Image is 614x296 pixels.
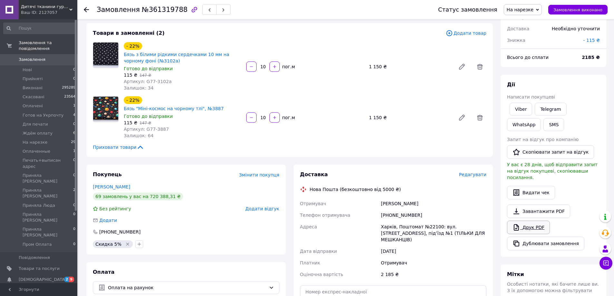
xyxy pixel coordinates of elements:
span: Дії [507,81,515,88]
span: Печать+выписан адрес [23,158,73,169]
span: 2 [64,277,69,282]
button: Видати чек [507,186,555,199]
span: Готово до відправки [124,66,173,71]
span: Оплачені [23,103,43,109]
span: Запит на відгук про компанію [507,137,579,142]
span: Товари та послуги [19,266,60,272]
span: 0 [73,203,75,208]
div: 2 185 ₴ [380,269,488,280]
a: Друк PDF [507,221,550,234]
img: Бязь з білими рідкими сердечками 10 мм на чорному фоні (№3102а) [93,43,118,68]
span: Артикул: G77-3887 [124,127,169,132]
span: Без рейтингу [99,206,131,211]
a: Завантажити PDF [507,205,570,218]
span: Телефон отримувача [300,213,350,218]
span: Прийняті [23,76,43,82]
span: Приняла [PERSON_NAME] [23,187,73,199]
span: 295289 [62,85,75,91]
span: 1 [73,103,75,109]
span: Змінити покупця [239,172,279,177]
a: Viber [510,103,532,116]
span: Оплаченные [23,148,50,154]
a: Редагувати [455,111,468,124]
input: Пошук [3,23,76,34]
span: Адреса [300,224,317,229]
span: Залишок: 64 [124,133,153,138]
span: Додати товар [446,30,486,37]
button: Скопіювати запит на відгук [507,145,594,159]
div: 1 150 ₴ [366,113,453,122]
span: 2 [73,187,75,199]
span: 2 товари [507,14,528,20]
span: Приняла [PERSON_NAME] [23,173,73,184]
span: Артикул: G77-3102а [124,79,172,84]
span: Всього до сплати [507,55,549,60]
span: Приховати товари [93,144,144,150]
button: Замовлення виконано [548,5,608,14]
div: [DATE] [380,245,488,257]
span: Мітки [507,271,524,277]
span: Платник [300,260,320,265]
span: На нарезке [23,139,47,145]
span: 0 [73,67,75,73]
span: 115 ₴ [124,72,137,78]
span: Приняла [PERSON_NAME] [23,226,73,238]
span: Пром Оплата [23,242,52,247]
img: Бязь "Міні-космос на чорному тлі", №3887 [93,97,118,122]
a: Бязь з білими рідкими сердечками 10 мм на чорному фоні (№3102а) [124,52,229,63]
span: Додати [99,218,117,223]
span: Замовлення та повідомлення [19,40,77,52]
div: [PHONE_NUMBER] [99,229,141,235]
button: Чат з покупцем [599,257,612,270]
span: Доставка [507,26,529,31]
span: Редагувати [459,172,486,177]
div: пог.м [280,114,296,121]
a: Telegram [535,103,566,116]
span: Скасовані [23,94,44,100]
span: Замовлення [97,6,140,14]
button: SMS [543,118,564,131]
span: Додати відгук [245,206,279,211]
span: Покупець [93,171,122,177]
span: Дата відправки [300,249,337,254]
span: Нові [23,67,32,73]
div: [PERSON_NAME] [380,198,488,209]
span: Товари в замовленні (2) [93,30,165,36]
span: Повідомлення [19,255,50,261]
div: - 22% [124,96,142,104]
div: Нова Пошта (безкоштовно від 5000 ₴) [308,186,403,193]
span: 0 [73,226,75,238]
span: Оплата на рахунок [108,284,266,291]
span: 6 [73,130,75,136]
span: Отримувач [300,201,326,206]
span: - 115 ₴ [583,38,600,43]
span: 147 ₴ [140,121,151,125]
span: 147 ₴ [140,73,151,78]
span: 115 ₴ [124,120,137,125]
span: 0 [73,76,75,82]
button: Дублювати замовлення [507,237,584,250]
div: Повернутися назад [84,6,89,13]
span: У вас є 28 днів, щоб відправити запит на відгук покупцеві, скопіювавши посилання. [507,162,598,180]
a: Бязь "Міні-космос на чорному тлі", №3887 [124,106,224,111]
span: На нарезке [507,7,533,12]
div: Отримувач [380,257,488,269]
span: Знижка [507,38,525,43]
span: 0 [73,158,75,169]
span: 29 [71,139,75,145]
a: WhatsApp [507,118,541,131]
span: Залишок: 34 [124,85,153,91]
span: Скидка 5% [95,242,122,247]
span: Готов на Укрпочту [23,112,63,118]
svg: Видалити мітку [125,242,130,247]
span: 0 [73,173,75,184]
span: Виконані [23,85,43,91]
span: 0 [73,212,75,223]
span: 1 [73,148,75,154]
span: №361319788 [142,6,188,14]
span: Для печати [23,121,48,127]
div: [PHONE_NUMBER] [380,209,488,221]
div: Ваш ID: 2127057 [21,10,77,15]
span: Приняла Люда [23,203,55,208]
a: [PERSON_NAME] [93,184,130,189]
